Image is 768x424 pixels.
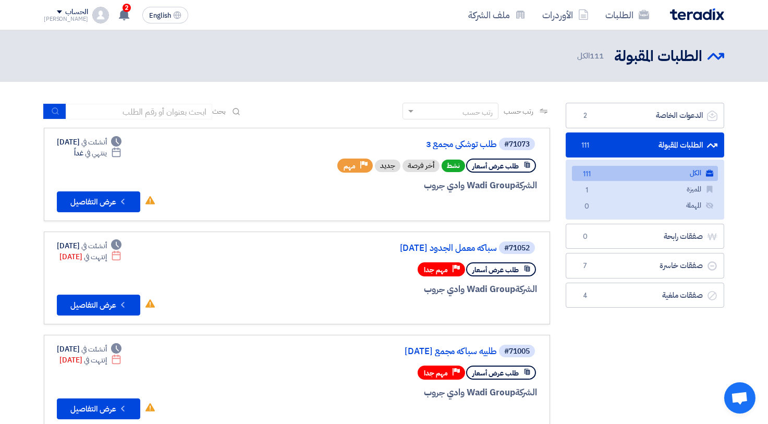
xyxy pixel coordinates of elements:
[577,50,606,62] span: الكل
[580,169,593,180] span: 111
[149,12,171,19] span: English
[57,137,121,148] div: [DATE]
[81,344,106,355] span: أنشئت في
[472,368,519,378] span: طلب عرض أسعار
[566,224,724,249] a: صفقات رابحة0
[66,104,212,119] input: ابحث بعنوان أو رقم الطلب
[566,132,724,158] a: الطلبات المقبولة111
[566,253,724,278] a: صفقات خاسرة7
[724,382,755,414] a: دردشة مفتوحة
[504,106,533,117] span: رتب حسب
[59,355,121,366] div: [DATE]
[579,290,591,301] span: 4
[288,140,497,149] a: طلب توشكي مجمع 3
[44,16,88,22] div: [PERSON_NAME]
[212,106,226,117] span: بحث
[123,4,131,12] span: 2
[84,251,106,262] span: إنتهت في
[85,148,106,159] span: ينتهي في
[286,283,537,296] div: Wadi Group وادي جروب
[81,240,106,251] span: أنشئت في
[375,160,400,172] div: جديد
[57,191,140,212] button: عرض التفاصيل
[442,160,465,172] span: نشط
[580,185,593,196] span: 1
[579,140,591,151] span: 111
[286,386,537,399] div: Wadi Group وادي جروب
[566,283,724,308] a: صفقات ملغية4
[472,265,519,275] span: طلب عرض أسعار
[142,7,188,23] button: English
[57,240,121,251] div: [DATE]
[580,201,593,212] span: 0
[57,398,140,419] button: عرض التفاصيل
[579,111,591,121] span: 2
[670,8,724,20] img: Teradix logo
[515,283,538,296] span: الشركة
[84,355,106,366] span: إنتهت في
[92,7,109,23] img: profile_test.png
[57,295,140,316] button: عرض التفاصيل
[504,245,530,252] div: #71052
[403,160,440,172] div: أخر فرصة
[57,344,121,355] div: [DATE]
[424,368,448,378] span: مهم جدا
[614,46,702,67] h2: الطلبات المقبولة
[472,161,519,171] span: طلب عرض أسعار
[597,3,657,27] a: الطلبات
[579,232,591,242] span: 0
[59,251,121,262] div: [DATE]
[286,179,537,192] div: Wadi Group وادي جروب
[566,103,724,128] a: الدعوات الخاصة2
[534,3,597,27] a: الأوردرات
[288,244,497,253] a: سباكه معمل الجدود [DATE]
[344,161,356,171] span: مهم
[288,347,497,356] a: طلبيه سباكه مجمع [DATE]
[579,261,591,271] span: 7
[81,137,106,148] span: أنشئت في
[504,141,530,148] div: #71073
[65,8,88,17] div: الحساب
[74,148,121,159] div: غداً
[460,3,534,27] a: ملف الشركة
[590,50,604,62] span: 111
[462,107,493,118] div: رتب حسب
[572,182,718,197] a: المميزة
[572,166,718,181] a: الكل
[504,348,530,355] div: #71005
[424,265,448,275] span: مهم جدا
[515,179,538,192] span: الشركة
[515,386,538,399] span: الشركة
[572,198,718,213] a: المهملة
